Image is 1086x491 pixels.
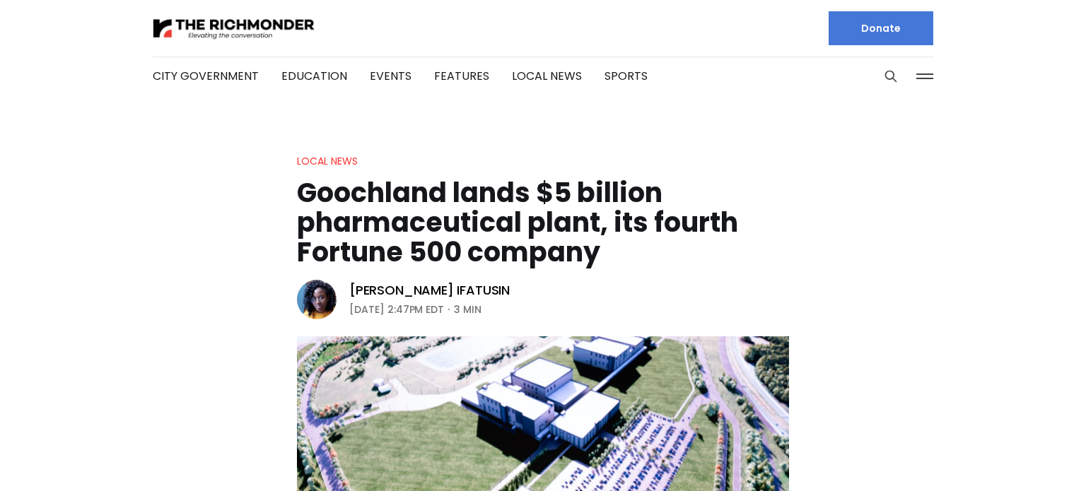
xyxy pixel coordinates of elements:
a: Sports [605,68,648,84]
a: Education [281,68,347,84]
a: Events [370,68,411,84]
a: Local News [297,154,358,168]
a: Features [434,68,489,84]
h1: Goochland lands $5 billion pharmaceutical plant, its fourth Fortune 500 company [297,178,789,267]
span: 3 min [454,301,481,318]
a: City Government [153,68,259,84]
time: [DATE] 2:47PM EDT [349,301,444,318]
img: Victoria A. Ifatusin [297,280,337,319]
a: Local News [512,68,582,84]
a: Donate [829,11,933,45]
img: The Richmonder [153,16,315,41]
button: Search this site [880,66,901,87]
a: [PERSON_NAME] Ifatusin [349,282,510,299]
